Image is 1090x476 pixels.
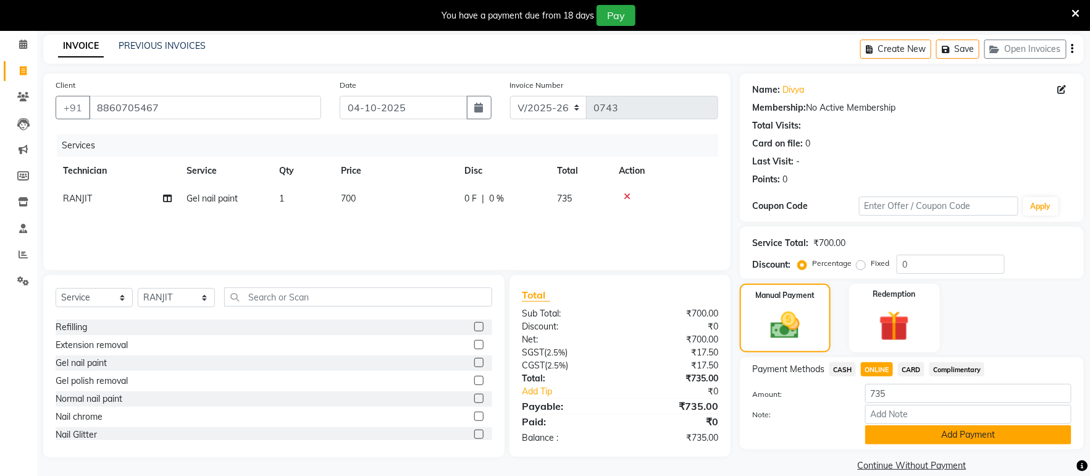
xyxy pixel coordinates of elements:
span: | [482,192,484,205]
div: ₹0 [620,320,727,333]
span: 700 [341,193,356,204]
span: CASH [829,362,856,376]
div: Sub Total: [513,307,620,320]
div: No Active Membership [752,101,1071,114]
span: 0 F [464,192,477,205]
div: ₹735.00 [620,372,727,385]
div: You have a payment due from 18 days [442,9,594,22]
div: Membership: [752,101,806,114]
span: Total [522,289,550,302]
div: Discount: [513,320,620,333]
input: Enter Offer / Coupon Code [859,197,1018,216]
div: ₹700.00 [620,307,727,320]
div: Extension removal [56,339,128,352]
div: Refilling [56,321,87,334]
div: Total Visits: [752,119,801,132]
span: RANJIT [63,193,92,204]
a: Continue Without Payment [742,459,1081,472]
div: Service Total: [752,237,808,250]
input: Search or Scan [224,287,492,307]
th: Technician [56,157,179,185]
div: ₹0 [638,385,727,398]
a: Divya [782,83,804,96]
div: Net: [513,333,620,346]
div: ( ) [513,359,620,372]
div: Total: [513,372,620,385]
div: Discount: [752,258,790,271]
label: Fixed [871,258,889,269]
div: Normal nail paint [56,393,122,406]
label: Amount: [743,389,855,400]
button: Open Invoices [984,40,1067,59]
label: Invoice Number [510,80,564,91]
span: 1 [279,193,284,204]
div: Paid: [513,414,620,429]
span: 2.5% [547,360,566,370]
span: Gel nail paint [187,193,238,204]
th: Service [179,157,272,185]
input: Add Note [865,405,1071,424]
label: Date [340,80,356,91]
div: ₹735.00 [620,399,727,414]
span: 2.5% [547,347,565,357]
div: ₹735.00 [620,431,727,444]
div: Name: [752,83,780,96]
div: 0 [782,173,787,186]
div: ₹17.50 [620,359,727,372]
div: Coupon Code [752,200,858,213]
th: Action [611,157,718,185]
button: Add Payment [865,425,1071,444]
div: ₹17.50 [620,346,727,359]
span: CARD [898,362,924,376]
div: - [796,155,800,168]
th: Qty [272,157,333,185]
label: Note: [743,409,855,420]
label: Client [56,80,75,91]
span: 0 % [489,192,504,205]
img: _gift.svg [870,307,919,345]
button: +91 [56,96,90,119]
label: Redemption [873,289,916,300]
a: Add Tip [513,385,638,398]
div: ₹700.00 [813,237,845,250]
div: Services [57,134,727,157]
div: Nail chrome [56,410,103,423]
div: Points: [752,173,780,186]
input: Search by Name/Mobile/Email/Code [89,96,321,119]
div: Gel polish removal [56,375,128,388]
label: Manual Payment [756,290,815,301]
div: Card on file: [752,137,803,150]
span: ONLINE [861,362,893,376]
th: Price [333,157,457,185]
span: 735 [557,193,572,204]
div: ₹700.00 [620,333,727,346]
button: Save [936,40,979,59]
div: Gel nail paint [56,357,107,370]
button: Create New [860,40,931,59]
div: 0 [805,137,810,150]
button: Apply [1023,197,1059,216]
span: SGST [522,347,544,358]
img: _cash.svg [761,308,809,342]
span: Payment Methods [752,363,824,376]
span: Complimentary [929,362,985,376]
div: ( ) [513,346,620,359]
div: ₹0 [620,414,727,429]
input: Amount [865,384,1071,403]
th: Total [550,157,611,185]
div: Nail Glitter [56,428,97,441]
div: Payable: [513,399,620,414]
th: Disc [457,157,550,185]
button: Pay [597,5,635,26]
span: CGST [522,360,545,371]
a: PREVIOUS INVOICES [119,40,206,51]
label: Percentage [812,258,852,269]
div: Balance : [513,431,620,444]
a: INVOICE [58,35,104,57]
div: Last Visit: [752,155,794,168]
